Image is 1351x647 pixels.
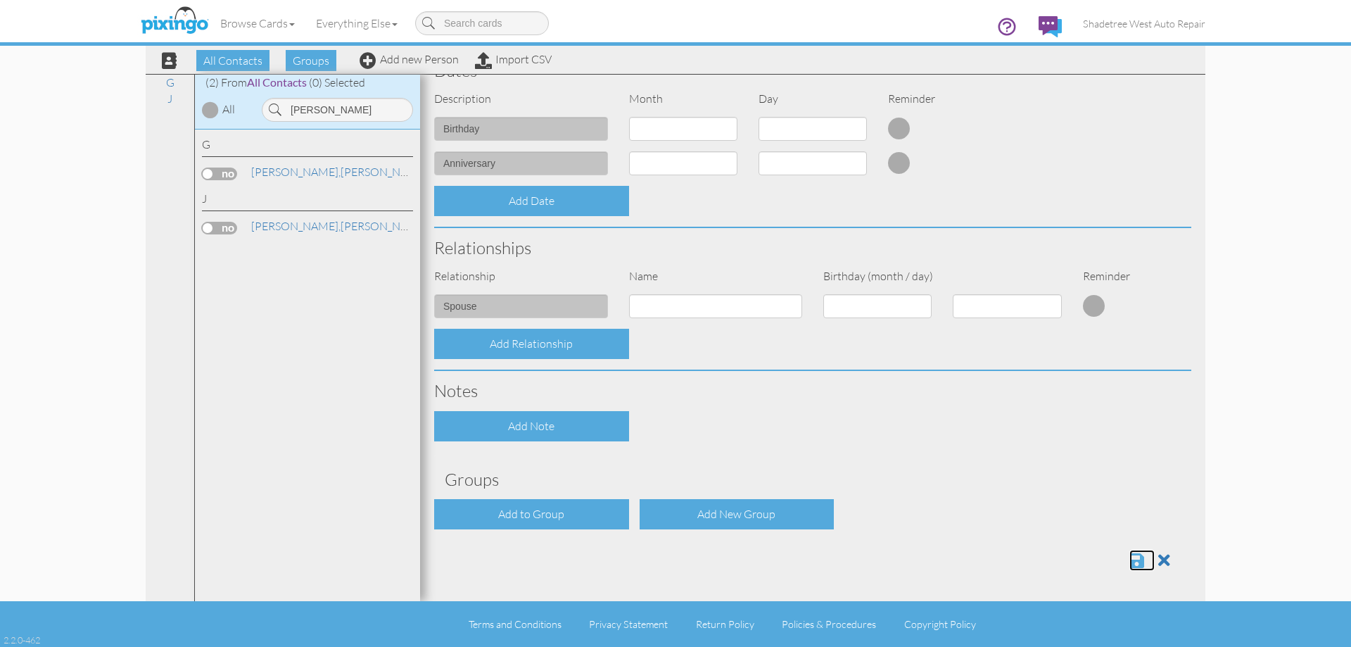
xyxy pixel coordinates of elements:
[305,6,408,41] a: Everything Else
[904,618,976,630] a: Copyright Policy
[247,75,307,89] span: All Contacts
[1072,268,1137,284] div: Reminder
[434,411,629,441] div: Add Note
[877,91,1007,107] div: Reminder
[619,91,748,107] div: Month
[640,499,835,529] div: Add New Group
[424,91,619,107] div: Description
[286,50,336,71] span: Groups
[748,91,877,107] div: Day
[434,329,629,359] div: Add Relationship
[159,74,182,91] a: G
[1072,6,1216,42] a: Shadetree West Auto Repair
[589,618,668,630] a: Privacy Statement
[1039,16,1062,37] img: comments.svg
[696,618,754,630] a: Return Policy
[434,294,608,318] input: (e.g. Friend, Daughter)
[250,218,429,234] a: [PERSON_NAME]
[360,52,459,66] a: Add new Person
[195,75,420,91] div: (2) From
[782,618,876,630] a: Policies & Procedures
[469,618,562,630] a: Terms and Conditions
[424,268,619,284] div: Relationship
[210,6,305,41] a: Browse Cards
[251,219,341,233] span: [PERSON_NAME],
[4,634,40,646] div: 2.2.0-462
[434,499,629,529] div: Add to Group
[196,50,269,71] span: All Contacts
[1083,18,1205,30] span: Shadetree West Auto Repair
[619,268,813,284] div: Name
[309,75,365,89] span: (0) Selected
[250,163,429,180] a: [PERSON_NAME]
[222,101,235,118] div: All
[202,191,413,211] div: J
[434,186,629,216] div: Add Date
[434,239,1191,257] h3: Relationships
[415,11,549,35] input: Search cards
[137,4,212,39] img: pixingo logo
[434,61,1191,80] h3: Dates
[434,382,1191,400] h3: Notes
[160,90,179,107] a: J
[251,165,341,179] span: [PERSON_NAME],
[202,137,413,157] div: G
[475,52,552,66] a: Import CSV
[445,470,1181,489] h3: Groups
[813,268,1072,284] div: Birthday (month / day)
